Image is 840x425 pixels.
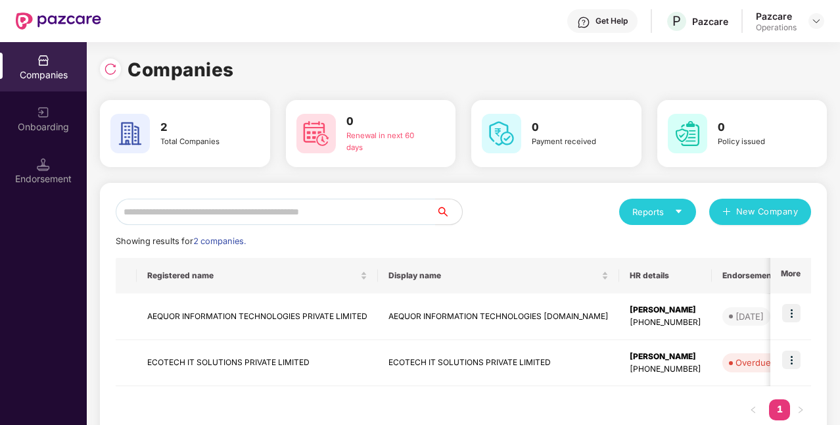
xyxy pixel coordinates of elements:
[722,270,792,281] span: Endorsements
[378,340,619,387] td: ECOTECH IT SOLUTIONS PRIVATE LIMITED
[435,199,463,225] button: search
[756,22,797,33] div: Operations
[790,399,811,420] li: Next Page
[632,205,683,218] div: Reports
[346,113,429,130] h3: 0
[722,207,731,218] span: plus
[619,258,712,293] th: HR details
[378,258,619,293] th: Display name
[743,399,764,420] button: left
[577,16,590,29] img: svg+xml;base64,PHN2ZyBpZD0iSGVscC0zMngzMiIgeG1sbnM9Imh0dHA6Ly93d3cudzMub3JnLzIwMDAvc3ZnIiB3aWR0aD...
[782,304,801,322] img: icon
[160,136,243,148] div: Total Companies
[735,310,764,323] div: [DATE]
[630,304,701,316] div: [PERSON_NAME]
[128,55,234,84] h1: Companies
[532,136,614,148] div: Payment received
[709,199,811,225] button: plusNew Company
[672,13,681,29] span: P
[388,270,599,281] span: Display name
[532,119,614,136] h3: 0
[378,293,619,340] td: AEQUOR INFORMATION TECHNOLOGIES [DOMAIN_NAME]
[790,399,811,420] button: right
[116,236,246,246] span: Showing results for
[37,158,50,171] img: svg+xml;base64,PHN2ZyB3aWR0aD0iMTQuNSIgaGVpZ2h0PSIxNC41IiB2aWV3Qm94PSIwIDAgMTYgMTYiIGZpbGw9Im5vbm...
[193,236,246,246] span: 2 companies.
[769,399,790,420] li: 1
[718,119,800,136] h3: 0
[736,205,799,218] span: New Company
[110,114,150,153] img: svg+xml;base64,PHN2ZyB4bWxucz0iaHR0cDovL3d3dy53My5vcmcvMjAwMC9zdmciIHdpZHRoPSI2MCIgaGVpZ2h0PSI2MC...
[769,399,790,419] a: 1
[435,207,462,217] span: search
[630,316,701,329] div: [PHONE_NUMBER]
[37,54,50,67] img: svg+xml;base64,PHN2ZyBpZD0iQ29tcGFuaWVzIiB4bWxucz0iaHR0cDovL3d3dy53My5vcmcvMjAwMC9zdmciIHdpZHRoPS...
[756,10,797,22] div: Pazcare
[735,356,796,369] div: Overdue - 20d
[16,12,101,30] img: New Pazcare Logo
[160,119,243,136] h3: 2
[37,106,50,119] img: svg+xml;base64,PHN2ZyB3aWR0aD0iMjAiIGhlaWdodD0iMjAiIHZpZXdCb3g9IjAgMCAyMCAyMCIgZmlsbD0ibm9uZSIgeG...
[797,406,805,414] span: right
[718,136,800,148] div: Policy issued
[668,114,707,153] img: svg+xml;base64,PHN2ZyB4bWxucz0iaHR0cDovL3d3dy53My5vcmcvMjAwMC9zdmciIHdpZHRoPSI2MCIgaGVpZ2h0PSI2MC...
[147,270,358,281] span: Registered name
[346,130,429,154] div: Renewal in next 60 days
[770,258,811,293] th: More
[137,340,378,387] td: ECOTECH IT SOLUTIONS PRIVATE LIMITED
[630,363,701,376] div: [PHONE_NUMBER]
[782,351,801,369] img: icon
[630,351,701,363] div: [PERSON_NAME]
[296,114,336,153] img: svg+xml;base64,PHN2ZyB4bWxucz0iaHR0cDovL3d3dy53My5vcmcvMjAwMC9zdmciIHdpZHRoPSI2MCIgaGVpZ2h0PSI2MC...
[811,16,822,26] img: svg+xml;base64,PHN2ZyBpZD0iRHJvcGRvd24tMzJ4MzIiIHhtbG5zPSJodHRwOi8vd3d3LnczLm9yZy8yMDAwL3N2ZyIgd2...
[482,114,521,153] img: svg+xml;base64,PHN2ZyB4bWxucz0iaHR0cDovL3d3dy53My5vcmcvMjAwMC9zdmciIHdpZHRoPSI2MCIgaGVpZ2h0PSI2MC...
[743,399,764,420] li: Previous Page
[104,63,117,76] img: svg+xml;base64,PHN2ZyBpZD0iUmVsb2FkLTMyeDMyIiB4bWxucz0iaHR0cDovL3d3dy53My5vcmcvMjAwMC9zdmciIHdpZH...
[137,293,378,340] td: AEQUOR INFORMATION TECHNOLOGIES PRIVATE LIMITED
[137,258,378,293] th: Registered name
[692,15,728,28] div: Pazcare
[674,207,683,216] span: caret-down
[595,16,628,26] div: Get Help
[749,406,757,414] span: left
